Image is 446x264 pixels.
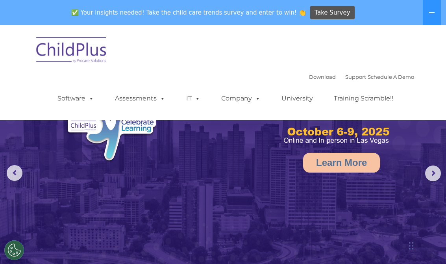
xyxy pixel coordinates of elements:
[345,74,366,80] a: Support
[50,91,102,106] a: Software
[107,91,173,106] a: Assessments
[315,6,350,20] span: Take Survey
[409,234,414,258] div: Drag
[303,153,380,173] a: Learn More
[313,179,446,264] iframe: Chat Widget
[309,74,414,80] font: |
[326,91,401,106] a: Training Scramble!!
[178,91,208,106] a: IT
[4,240,24,260] button: Cookies Settings
[213,91,268,106] a: Company
[368,74,414,80] a: Schedule A Demo
[309,74,336,80] a: Download
[32,32,111,71] img: ChildPlus by Procare Solutions
[310,6,355,20] a: Take Survey
[68,5,309,20] span: ✅ Your insights needed! Take the child care trends survey and enter to win! 👏
[274,91,321,106] a: University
